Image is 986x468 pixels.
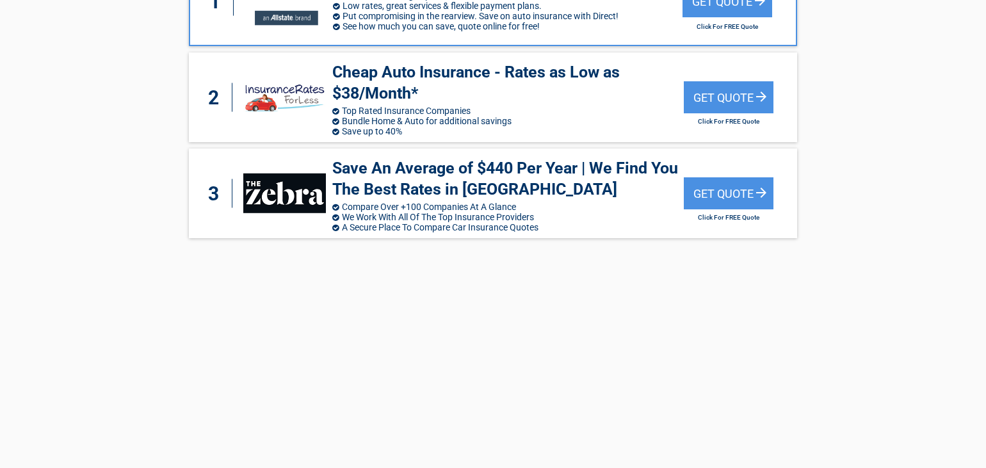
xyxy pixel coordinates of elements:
h3: Cheap Auto Insurance - Rates as Low as $38/Month* [332,62,683,104]
img: insuranceratesforless's logo [243,77,326,117]
li: Bundle Home & Auto for additional savings [332,116,683,126]
li: We Work With All Of The Top Insurance Providers [332,212,683,222]
li: Put compromising in the rearview. Save on auto insurance with Direct! [333,11,683,21]
li: Top Rated Insurance Companies [332,106,683,116]
li: See how much you can save, quote online for free! [333,21,683,31]
div: 2 [202,83,232,112]
li: Compare Over +100 Companies At A Glance [332,202,683,212]
li: Save up to 40% [332,126,683,136]
h2: Click For FREE Quote [684,214,773,221]
h2: Click For FREE Quote [683,23,772,30]
h2: Click For FREE Quote [684,118,773,125]
div: 3 [202,179,232,208]
li: A Secure Place To Compare Car Insurance Quotes [332,222,683,232]
h3: Save An Average of $440 Per Year | We Find You The Best Rates in [GEOGRAPHIC_DATA] [332,158,683,200]
li: Low rates, great services & flexible payment plans. [333,1,683,11]
img: thezebra's logo [243,173,326,213]
div: Get Quote [684,81,773,113]
div: Get Quote [684,177,773,209]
